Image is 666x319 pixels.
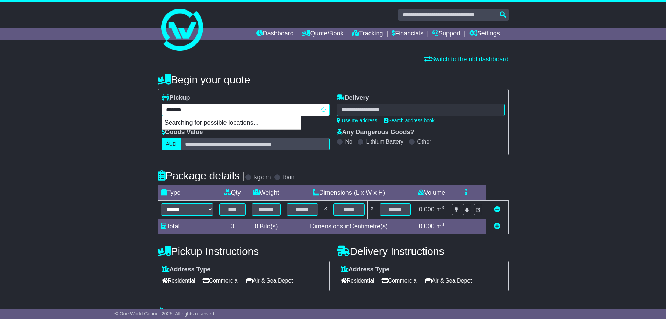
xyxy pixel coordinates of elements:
[366,138,403,145] label: Lithium Battery
[345,138,352,145] label: No
[384,118,435,123] a: Search address book
[115,311,216,317] span: © One World Courier 2025. All rights reserved.
[442,205,444,210] sup: 3
[419,206,435,213] span: 0.000
[162,104,330,116] typeahead: Please provide city
[162,129,203,136] label: Goods Value
[162,275,195,286] span: Residential
[249,219,284,234] td: Kilo(s)
[158,74,509,85] h4: Begin your quote
[337,245,509,257] h4: Delivery Instructions
[284,185,414,201] td: Dimensions (L x W x H)
[321,201,330,219] td: x
[419,223,435,230] span: 0.000
[442,222,444,227] sup: 3
[337,94,369,102] label: Delivery
[417,138,431,145] label: Other
[302,28,343,40] a: Quote/Book
[158,170,245,181] h4: Package details |
[162,138,181,150] label: AUD
[469,28,500,40] a: Settings
[367,201,377,219] td: x
[414,185,449,201] td: Volume
[341,275,374,286] span: Residential
[255,223,258,230] span: 0
[216,185,249,201] td: Qty
[202,275,239,286] span: Commercial
[158,219,216,234] td: Total
[158,245,330,257] h4: Pickup Instructions
[436,206,444,213] span: m
[284,219,414,234] td: Dimensions in Centimetre(s)
[337,129,414,136] label: Any Dangerous Goods?
[158,185,216,201] td: Type
[162,94,190,102] label: Pickup
[162,116,301,130] p: Searching for possible locations...
[254,174,271,181] label: kg/cm
[494,206,500,213] a: Remove this item
[381,275,418,286] span: Commercial
[162,266,211,273] label: Address Type
[216,219,249,234] td: 0
[425,275,472,286] span: Air & Sea Depot
[424,56,508,63] a: Switch to the old dashboard
[246,275,293,286] span: Air & Sea Depot
[352,28,383,40] a: Tracking
[494,223,500,230] a: Add new item
[249,185,284,201] td: Weight
[341,266,390,273] label: Address Type
[158,307,509,319] h4: Warranty & Insurance
[432,28,460,40] a: Support
[436,223,444,230] span: m
[337,118,377,123] a: Use my address
[256,28,294,40] a: Dashboard
[283,174,294,181] label: lb/in
[392,28,423,40] a: Financials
